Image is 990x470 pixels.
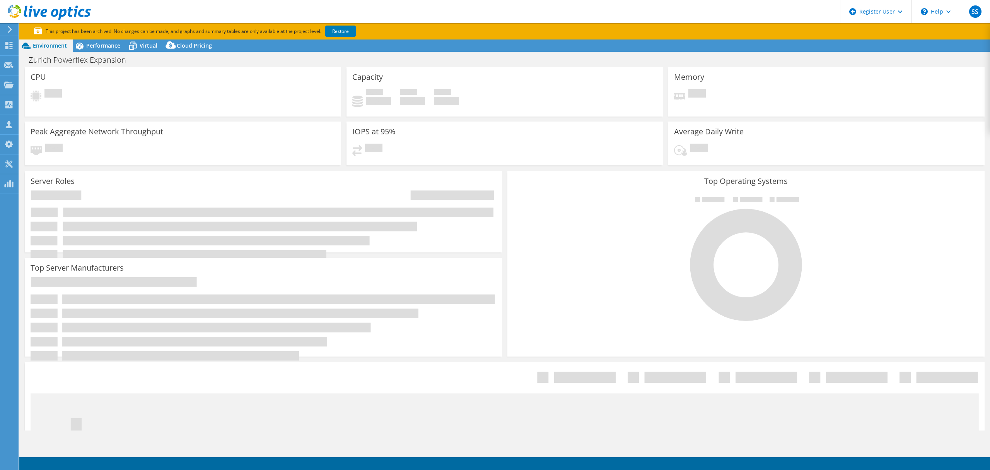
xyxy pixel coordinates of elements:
h3: IOPS at 95% [352,127,396,136]
h3: Memory [674,73,704,81]
h3: Capacity [352,73,383,81]
h3: Top Operating Systems [513,177,979,185]
span: Free [400,89,417,97]
p: This project has been archived. No changes can be made, and graphs and summary tables are only av... [34,27,413,36]
span: Virtual [140,42,157,49]
h4: 0 GiB [434,97,459,105]
span: Pending [688,89,706,99]
span: Environment [33,42,67,49]
h3: Average Daily Write [674,127,744,136]
span: Performance [86,42,120,49]
span: Used [366,89,383,97]
span: Pending [45,144,63,154]
span: Total [434,89,451,97]
span: Pending [365,144,382,154]
h3: CPU [31,73,46,81]
span: Pending [690,144,708,154]
span: Pending [44,89,62,99]
a: Restore [325,26,356,37]
h3: Peak Aggregate Network Throughput [31,127,163,136]
svg: \n [921,8,928,15]
h3: Server Roles [31,177,75,185]
h3: Top Server Manufacturers [31,264,124,272]
h1: Zurich Powerflex Expansion [25,56,138,64]
h4: 0 GiB [400,97,425,105]
span: Cloud Pricing [177,42,212,49]
span: SS [969,5,981,18]
h4: 0 GiB [366,97,391,105]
